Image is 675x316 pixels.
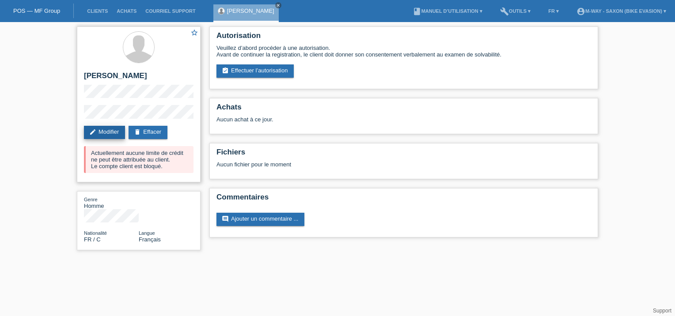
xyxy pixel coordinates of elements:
i: comment [222,215,229,222]
a: bookManuel d’utilisation ▾ [408,8,487,14]
i: assignment_turned_in [222,67,229,74]
div: Aucun fichier pour le moment [216,161,486,168]
div: Veuillez d’abord procéder à une autorisation. Avant de continuer la registration, le client doit ... [216,45,591,58]
div: Homme [84,196,139,209]
a: FR ▾ [544,8,563,14]
span: Genre [84,197,98,202]
a: close [275,2,281,8]
h2: Autorisation [216,31,591,45]
a: buildOutils ▾ [496,8,535,14]
a: POS — MF Group [13,8,60,14]
span: Français [139,236,161,243]
i: edit [89,128,96,135]
div: Aucun achat à ce jour. [216,116,591,129]
span: Langue [139,230,155,236]
a: account_circlem-way - Saxon (Bike Evasion) ▾ [572,8,671,14]
a: Courriel Support [141,8,200,14]
a: assignment_turned_inEffectuer l’autorisation [216,64,294,78]
a: star_border [190,29,198,38]
span: Nationalité [84,230,107,236]
a: Achats [112,8,141,14]
a: editModifier [84,126,125,139]
i: delete [134,128,141,135]
h2: Commentaires [216,193,591,206]
a: Support [653,308,671,314]
i: build [500,7,509,16]
h2: Achats [216,103,591,116]
span: France / C / 01.05.2019 [84,236,101,243]
i: book [413,7,421,16]
div: Actuellement aucune limite de crédit ne peut être attribuée au client. Le compte client est bloqué. [84,146,193,173]
a: Clients [83,8,112,14]
a: [PERSON_NAME] [227,8,274,14]
i: close [276,3,281,8]
h2: Fichiers [216,148,591,161]
h2: [PERSON_NAME] [84,71,193,85]
a: commentAjouter un commentaire ... [216,213,304,226]
i: account_circle [576,7,585,16]
a: deleteEffacer [129,126,167,139]
i: star_border [190,29,198,37]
